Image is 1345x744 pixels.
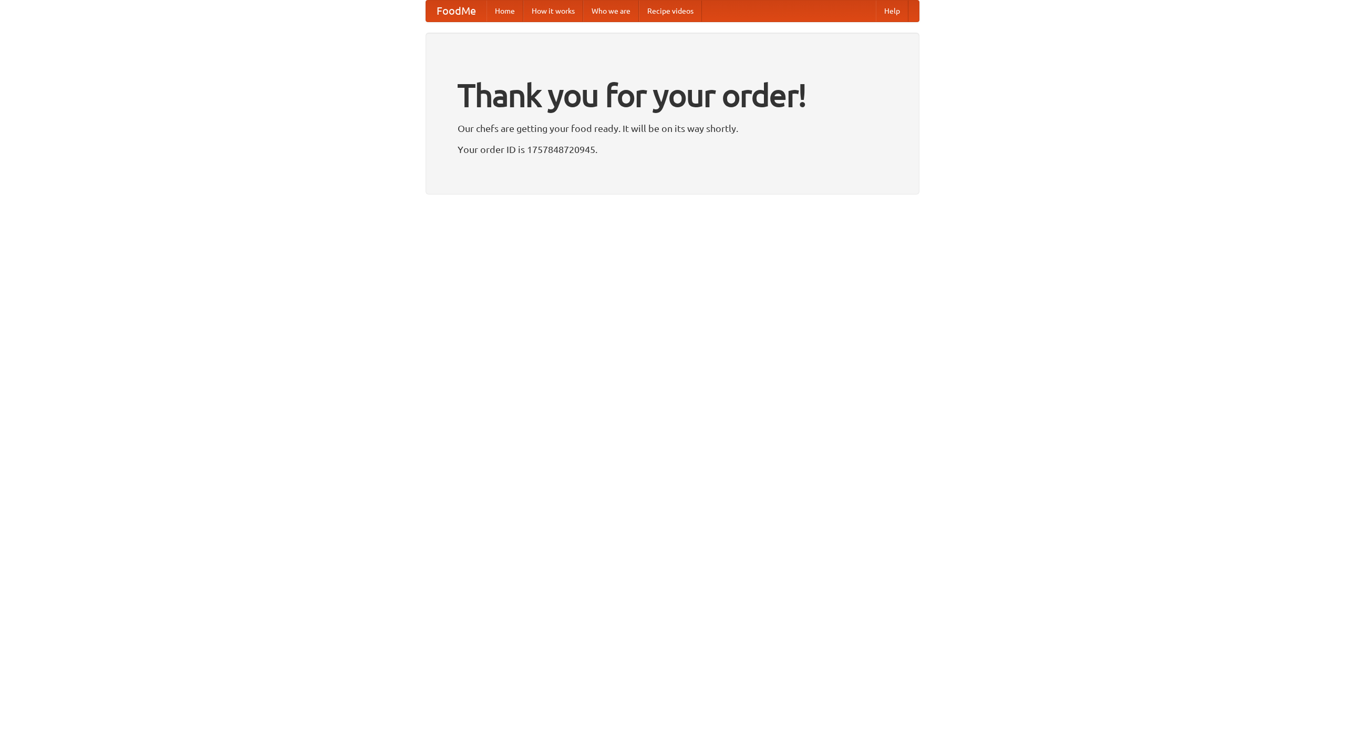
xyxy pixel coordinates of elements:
a: Help [876,1,908,22]
a: How it works [523,1,583,22]
a: Recipe videos [639,1,702,22]
h1: Thank you for your order! [458,70,887,120]
p: Your order ID is 1757848720945. [458,141,887,157]
a: Home [487,1,523,22]
a: Who we are [583,1,639,22]
p: Our chefs are getting your food ready. It will be on its way shortly. [458,120,887,136]
a: FoodMe [426,1,487,22]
